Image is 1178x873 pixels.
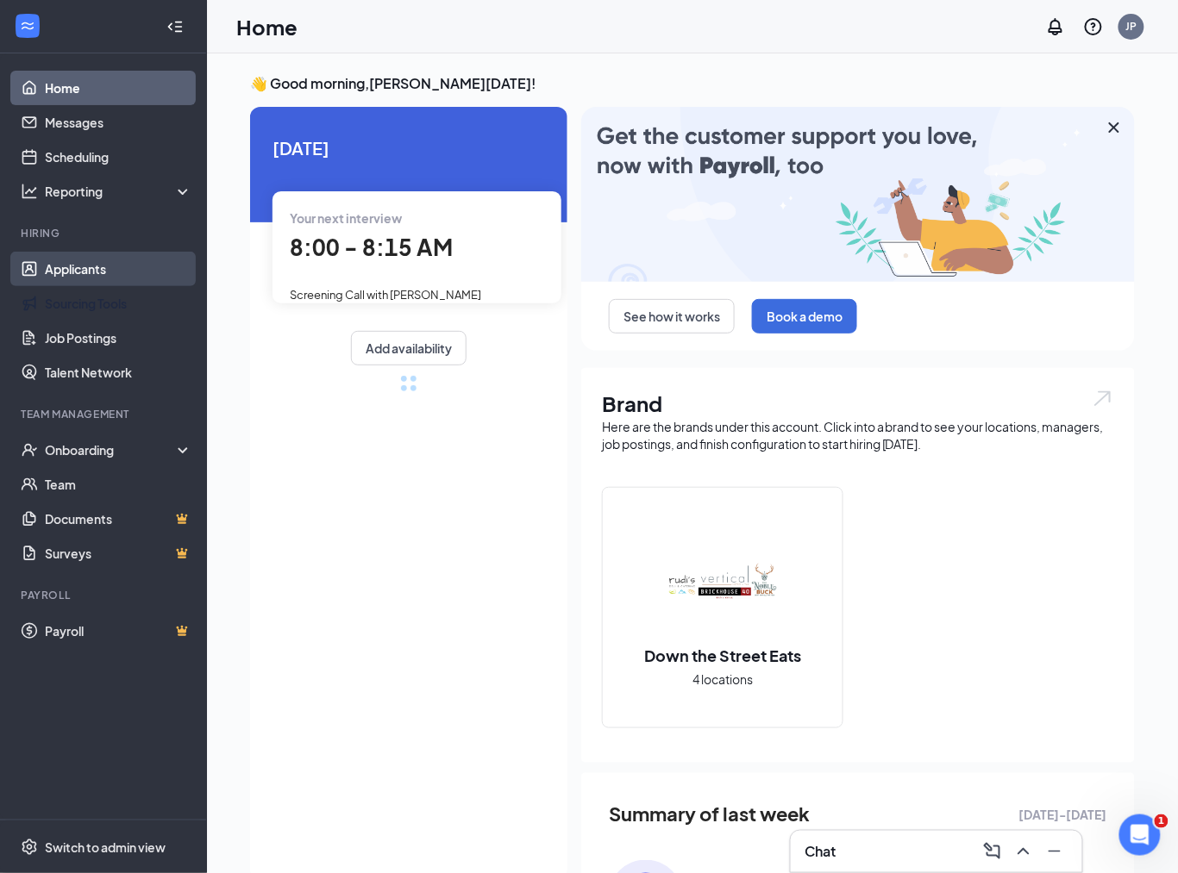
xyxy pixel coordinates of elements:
[609,299,735,334] button: See how it works
[45,252,192,286] a: Applicants
[45,321,192,355] a: Job Postings
[1044,841,1065,862] svg: Minimize
[290,233,453,261] span: 8:00 - 8:15 AM
[21,839,38,856] svg: Settings
[752,299,857,334] button: Book a demo
[236,12,298,41] h1: Home
[1155,814,1169,828] span: 1
[290,288,481,302] span: Screening Call with [PERSON_NAME]
[1126,19,1137,34] div: JP
[166,18,184,35] svg: Collapse
[351,331,467,365] button: Add availability
[45,286,192,321] a: Sourcing Tools
[45,355,192,390] a: Talent Network
[1045,16,1066,37] svg: Notifications
[609,799,810,829] span: Summary of last week
[602,418,1114,452] div: Here are the brands under this account. Click into a brand to see your locations, managers, job p...
[982,841,1003,862] svg: ComposeMessage
[45,140,192,174] a: Scheduling
[667,527,778,638] img: Down the Street Eats
[692,670,753,689] span: 4 locations
[1041,838,1068,865] button: Minimize
[1104,117,1125,138] svg: Cross
[627,645,818,666] h2: Down the Street Eats
[45,183,193,200] div: Reporting
[273,134,545,161] span: [DATE]
[45,441,178,458] div: Onboarding
[290,210,402,226] span: Your next interview
[979,838,1006,865] button: ComposeMessage
[45,614,192,648] a: PayrollCrown
[21,588,189,602] div: Payroll
[400,375,417,392] div: loading meetings...
[45,536,192,571] a: SurveysCrown
[21,183,38,200] svg: Analysis
[45,502,192,536] a: DocumentsCrown
[45,105,192,140] a: Messages
[45,467,192,502] a: Team
[1010,838,1037,865] button: ChevronUp
[45,839,166,856] div: Switch to admin view
[45,71,192,105] a: Home
[1013,841,1034,862] svg: ChevronUp
[19,17,36,34] svg: WorkstreamLogo
[1019,805,1107,824] span: [DATE] - [DATE]
[21,226,189,240] div: Hiring
[21,407,189,421] div: Team Management
[581,107,1135,282] img: payroll-large.gif
[1119,814,1161,856] iframe: Intercom live chat
[602,389,1114,418] h1: Brand
[1092,389,1114,408] img: open.6027fd2a22e1237b5b06.svg
[250,74,1135,93] h3: 👋 Good morning, [PERSON_NAME][DATE] !
[21,441,38,458] svg: UserCheck
[805,842,836,861] h3: Chat
[1083,16,1104,37] svg: QuestionInfo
